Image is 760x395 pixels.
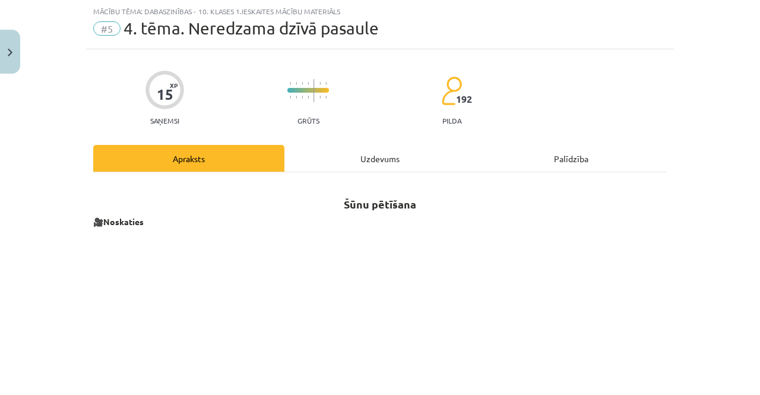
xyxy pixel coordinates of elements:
[8,49,12,56] img: icon-close-lesson-0947bae3869378f0d4975bcd49f059093ad1ed9edebbc8119c70593378902aed.svg
[290,96,291,99] img: icon-short-line-57e1e144782c952c97e751825c79c345078a6d821885a25fce030b3d8c18986b.svg
[93,7,667,15] div: Mācību tēma: Dabaszinības - 10. klases 1.ieskaites mācību materiāls
[325,96,327,99] img: icon-short-line-57e1e144782c952c97e751825c79c345078a6d821885a25fce030b3d8c18986b.svg
[145,116,184,125] p: Saņemsi
[319,96,321,99] img: icon-short-line-57e1e144782c952c97e751825c79c345078a6d821885a25fce030b3d8c18986b.svg
[313,79,315,102] img: icon-long-line-d9ea69661e0d244f92f715978eff75569469978d946b2353a9bb055b3ed8787d.svg
[441,76,462,106] img: students-c634bb4e5e11cddfef0936a35e636f08e4e9abd3cc4e673bd6f9a4125e45ecb1.svg
[93,21,121,36] span: #5
[93,145,284,172] div: Apraksts
[442,116,461,125] p: pilda
[170,82,178,89] span: XP
[308,82,309,85] img: icon-short-line-57e1e144782c952c97e751825c79c345078a6d821885a25fce030b3d8c18986b.svg
[296,82,297,85] img: icon-short-line-57e1e144782c952c97e751825c79c345078a6d821885a25fce030b3d8c18986b.svg
[344,197,416,211] strong: Šūnu pētīšana
[157,86,173,103] div: 15
[290,82,291,85] img: icon-short-line-57e1e144782c952c97e751825c79c345078a6d821885a25fce030b3d8c18986b.svg
[308,96,309,99] img: icon-short-line-57e1e144782c952c97e751825c79c345078a6d821885a25fce030b3d8c18986b.svg
[103,216,144,227] b: Noskaties
[123,18,379,38] span: 4. tēma. Neredzama dzīvā pasaule
[302,82,303,85] img: icon-short-line-57e1e144782c952c97e751825c79c345078a6d821885a25fce030b3d8c18986b.svg
[319,82,321,85] img: icon-short-line-57e1e144782c952c97e751825c79c345078a6d821885a25fce030b3d8c18986b.svg
[296,96,297,99] img: icon-short-line-57e1e144782c952c97e751825c79c345078a6d821885a25fce030b3d8c18986b.svg
[302,96,303,99] img: icon-short-line-57e1e144782c952c97e751825c79c345078a6d821885a25fce030b3d8c18986b.svg
[476,145,667,172] div: Palīdzība
[284,145,476,172] div: Uzdevums
[456,94,472,105] span: 192
[93,216,667,228] p: 🎥
[325,82,327,85] img: icon-short-line-57e1e144782c952c97e751825c79c345078a6d821885a25fce030b3d8c18986b.svg
[297,116,319,125] p: Grūts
